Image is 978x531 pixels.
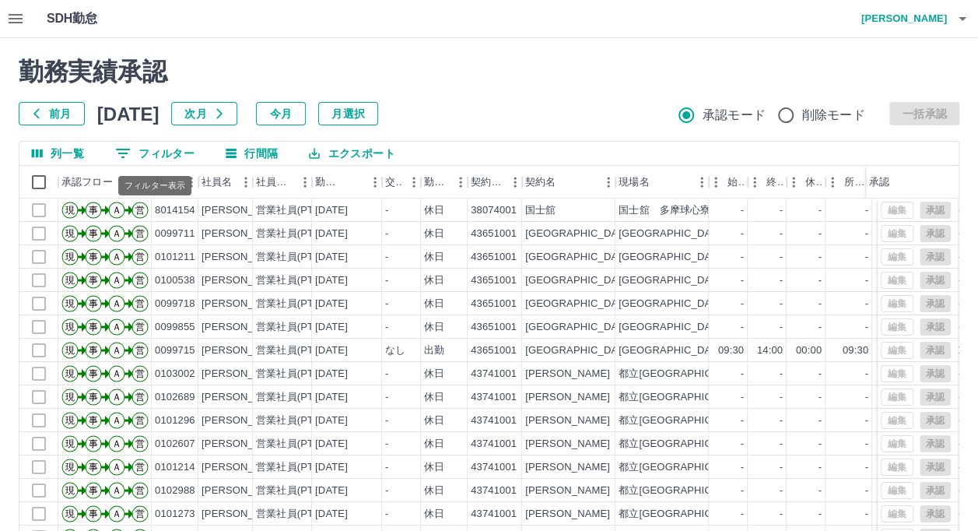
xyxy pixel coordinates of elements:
[780,250,783,265] div: -
[619,367,787,382] div: 都立[GEOGRAPHIC_DATA]教育学校
[202,460,286,475] div: [PERSON_NAME]
[112,508,121,519] text: Ａ
[135,298,145,309] text: 営
[202,320,286,335] div: [PERSON_NAME]
[315,390,348,405] div: [DATE]
[819,273,822,288] div: -
[865,507,868,522] div: -
[424,343,444,358] div: 出勤
[525,507,610,522] div: [PERSON_NAME]
[155,437,195,452] div: 0102607
[202,390,286,405] div: [PERSON_NAME]
[819,484,822,498] div: -
[819,437,822,452] div: -
[385,227,388,241] div: -
[819,460,822,475] div: -
[112,275,121,286] text: Ａ
[424,484,444,498] div: 休日
[741,320,744,335] div: -
[315,203,348,218] div: [DATE]
[89,485,98,496] text: 事
[402,171,426,194] button: メニュー
[89,298,98,309] text: 事
[718,343,744,358] div: 09:30
[471,437,517,452] div: 43741001
[315,250,348,265] div: [DATE]
[780,320,783,335] div: -
[135,485,145,496] text: 営
[256,460,338,475] div: 営業社員(PT契約)
[619,297,938,311] div: [GEOGRAPHIC_DATA][PERSON_NAME]（[GEOGRAPHIC_DATA]）
[619,484,787,498] div: 都立[GEOGRAPHIC_DATA]教育学校
[89,462,98,473] text: 事
[869,166,889,199] div: 承認
[619,413,787,428] div: 都立[GEOGRAPHIC_DATA]教育学校
[865,460,868,475] div: -
[780,390,783,405] div: -
[766,166,783,199] div: 終業
[619,507,787,522] div: 都立[GEOGRAPHIC_DATA]教育学校
[741,367,744,382] div: -
[155,343,195,358] div: 0099715
[315,320,348,335] div: [DATE]
[135,415,145,426] text: 営
[471,203,517,218] div: 38074001
[315,343,348,358] div: [DATE]
[253,166,312,199] div: 社員区分
[155,273,195,288] div: 0100538
[256,320,338,335] div: 営業社員(PT契約)
[256,413,338,428] div: 営業社員(PT契約)
[315,507,348,522] div: [DATE]
[315,227,348,241] div: [DATE]
[471,460,517,475] div: 43741001
[525,460,610,475] div: [PERSON_NAME]
[449,171,472,194] button: メニュー
[780,437,783,452] div: -
[843,343,868,358] div: 09:30
[135,251,145,262] text: 営
[865,297,868,311] div: -
[315,413,348,428] div: [DATE]
[155,297,195,311] div: 0099718
[385,507,388,522] div: -
[780,413,783,428] div: -
[58,166,152,199] div: 承認フロー
[780,367,783,382] div: -
[780,273,783,288] div: -
[315,166,342,199] div: 勤務日
[525,166,556,199] div: 契約名
[256,390,338,405] div: 営業社員(PT契約)
[202,367,286,382] div: [PERSON_NAME]
[155,390,195,405] div: 0102689
[424,413,444,428] div: 休日
[135,345,145,356] text: 営
[424,437,444,452] div: 休日
[318,102,378,125] button: 月選択
[748,166,787,199] div: 終業
[525,343,633,358] div: [GEOGRAPHIC_DATA]
[118,176,191,195] div: フィルター表示
[256,273,338,288] div: 営業社員(PT契約)
[293,171,317,194] button: メニュー
[865,320,868,335] div: -
[424,166,449,199] div: 勤務区分
[865,484,868,498] div: -
[202,507,286,522] div: [PERSON_NAME]
[135,205,145,216] text: 営
[89,205,98,216] text: 事
[619,343,938,358] div: [GEOGRAPHIC_DATA][PERSON_NAME]（[GEOGRAPHIC_DATA]）
[202,484,286,498] div: [PERSON_NAME]
[256,367,338,382] div: 営業社員(PT契約)
[525,367,610,382] div: [PERSON_NAME]
[89,508,98,519] text: 事
[525,203,556,218] div: 国士舘
[471,507,517,522] div: 43741001
[112,345,121,356] text: Ａ
[202,343,286,358] div: [PERSON_NAME]
[619,227,938,241] div: [GEOGRAPHIC_DATA][PERSON_NAME]（[GEOGRAPHIC_DATA]）
[112,205,121,216] text: Ａ
[819,320,822,335] div: -
[619,437,787,452] div: 都立[GEOGRAPHIC_DATA]教育学校
[385,273,388,288] div: -
[796,343,822,358] div: 00:00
